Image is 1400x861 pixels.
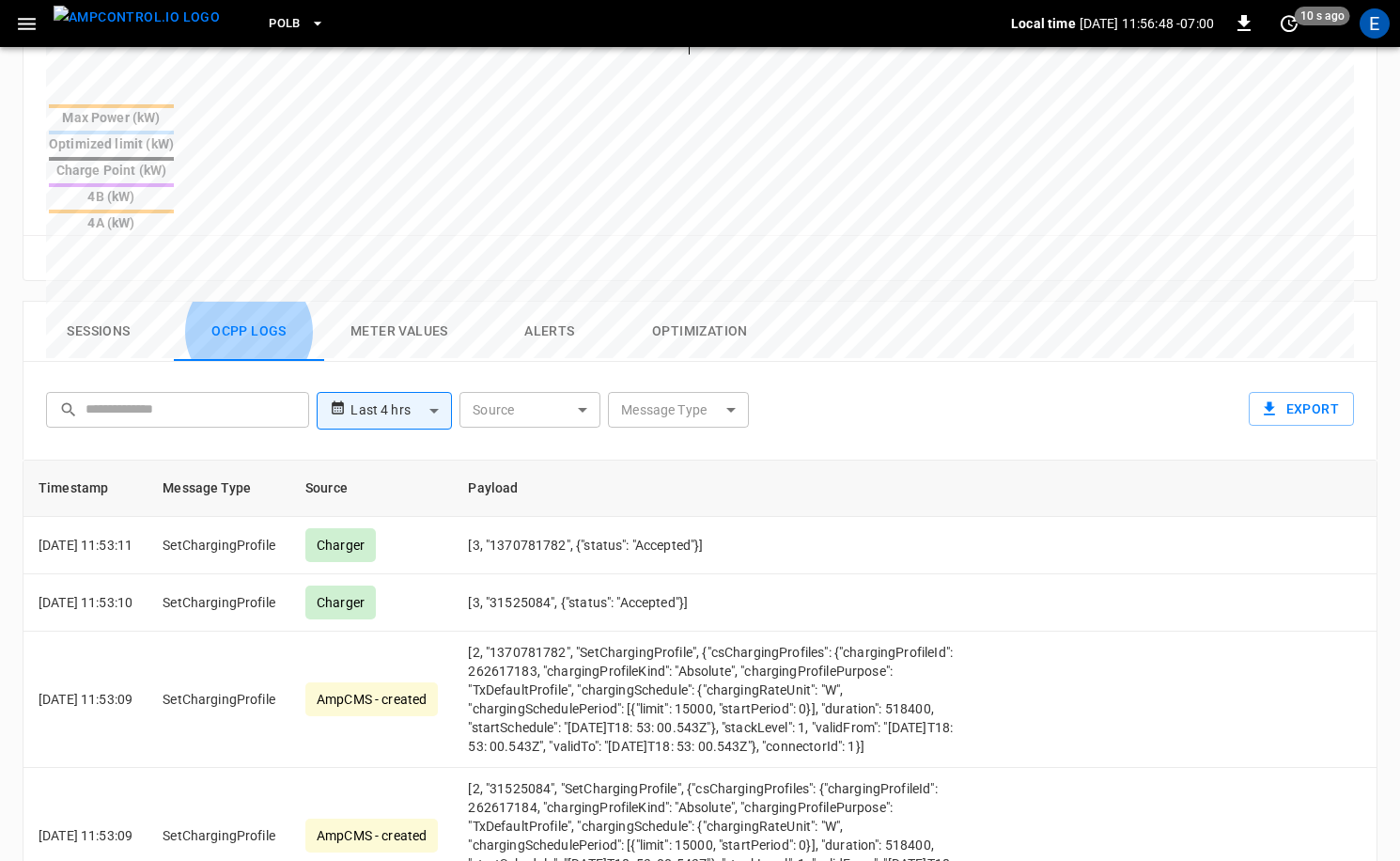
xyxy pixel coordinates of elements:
button: Export [1249,392,1354,427]
span: 10 s ago [1295,7,1350,25]
p: [DATE] 11:53:11 [39,536,132,555]
p: [DATE] 11:53:09 [39,690,132,709]
td: [2, "1370781782", "SetChargingProfile", {"csChargingProfiles": {"chargingProfileId": 262617183, "... [453,632,971,768]
button: PoLB [261,6,333,42]
p: [DATE] 11:53:10 [39,593,132,612]
button: Sessions [23,302,174,362]
button: Alerts [474,302,625,362]
button: Ocpp logs [174,302,324,362]
button: set refresh interval [1274,8,1304,39]
div: AmpCMS - created [305,682,438,716]
div: profile-icon [1360,8,1390,39]
p: Local time [1011,14,1076,33]
p: [DATE] 11:56:48 -07:00 [1080,14,1214,33]
th: Message Type [148,461,290,517]
th: Timestamp [23,461,148,517]
span: PoLB [269,13,301,35]
th: Source [290,461,453,517]
img: ampcontrol.io logo [54,6,220,29]
button: Optimization [625,302,775,362]
div: AmpCMS - created [305,819,438,853]
button: Meter Values [324,302,474,362]
p: [DATE] 11:53:09 [39,826,132,845]
th: Payload [453,461,971,517]
td: SetChargingProfile [148,632,290,768]
div: Last 4 hrs [350,393,452,429]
